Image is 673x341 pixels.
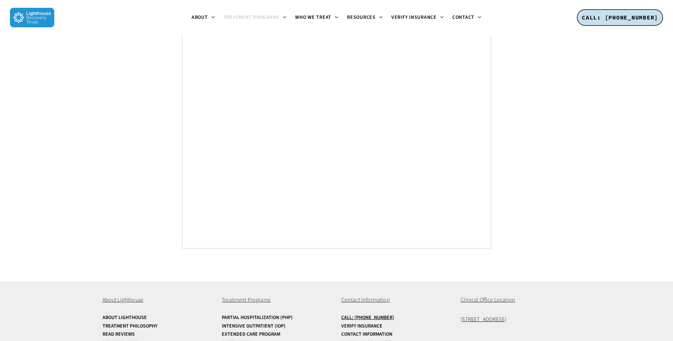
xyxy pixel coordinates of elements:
[341,296,390,304] span: Contact Information
[460,296,515,304] span: Clinical Office Location
[577,9,663,26] a: CALL: [PHONE_NUMBER]
[219,15,291,21] a: Treatment Programs
[192,14,208,21] span: About
[224,14,280,21] span: Treatment Programs
[341,324,451,329] a: Verify Insurance
[341,314,394,321] u: Call: [PHONE_NUMBER]
[341,332,451,337] a: Contact Information
[291,15,343,21] a: Who We Treat
[341,315,451,320] a: Call: [PHONE_NUMBER]
[222,332,332,337] a: Extended Care Program
[10,8,54,27] img: Lighthouse Recovery Texas
[103,315,213,320] a: About Lighthouse
[343,15,387,21] a: Resources
[103,324,213,329] a: Treatment Philosophy
[347,14,376,21] span: Resources
[460,315,506,323] a: [STREET_ADDRESS]
[103,332,213,337] a: Read Reviews
[391,14,437,21] span: Verify Insurance
[222,324,332,329] a: Intensive Outpatient (IOP)
[222,296,270,304] span: Treatment Programs
[448,15,486,21] a: Contact
[103,296,144,304] span: About Lighthouse
[387,15,448,21] a: Verify Insurance
[452,14,474,21] span: Contact
[582,14,658,21] span: CALL: [PHONE_NUMBER]
[222,315,332,320] a: Partial Hospitalization (PHP)
[295,14,331,21] span: Who We Treat
[187,15,219,21] a: About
